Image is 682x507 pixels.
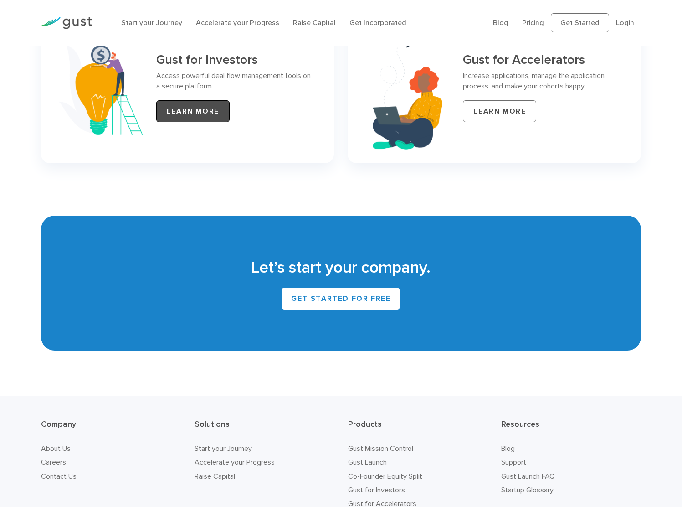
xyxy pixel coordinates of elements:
[59,41,143,135] img: Investor
[41,444,71,453] a: About Us
[501,444,515,453] a: Blog
[348,472,422,481] a: Co-Founder Equity Split
[348,419,488,438] h3: Products
[282,288,400,310] a: Get Started for Free
[293,18,336,27] a: Raise Capital
[348,458,387,466] a: Gust Launch
[463,70,623,91] p: Increase applications, manage the application process, and make your cohorts happy.
[463,100,536,122] a: LEARN MORE
[348,444,413,453] a: Gust Mission Control
[463,53,623,67] h3: Gust for Accelerators
[501,472,555,481] a: Gust Launch FAQ
[501,486,554,494] a: Startup Glossary
[41,472,77,481] a: Contact Us
[121,18,182,27] a: Start your Journey
[195,458,275,466] a: Accelerate your Progress
[41,17,92,29] img: Gust Logo
[501,419,641,438] h3: Resources
[41,419,181,438] h3: Company
[522,18,544,27] a: Pricing
[195,444,252,453] a: Start your Journey
[348,486,405,494] a: Gust for Investors
[156,53,316,67] h3: Gust for Investors
[195,419,334,438] h3: Solutions
[551,13,609,32] a: Get Started
[501,458,526,466] a: Support
[195,472,235,481] a: Raise Capital
[55,257,627,279] h2: Let’s start your company.
[493,18,508,27] a: Blog
[156,70,316,91] p: Access powerful deal flow management tools on a secure platform.
[41,458,66,466] a: Careers
[349,18,406,27] a: Get Incorporated
[196,18,279,27] a: Accelerate your Progress
[156,100,230,122] a: LEARN MORE
[373,26,442,150] img: Accelerators
[616,18,634,27] a: Login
